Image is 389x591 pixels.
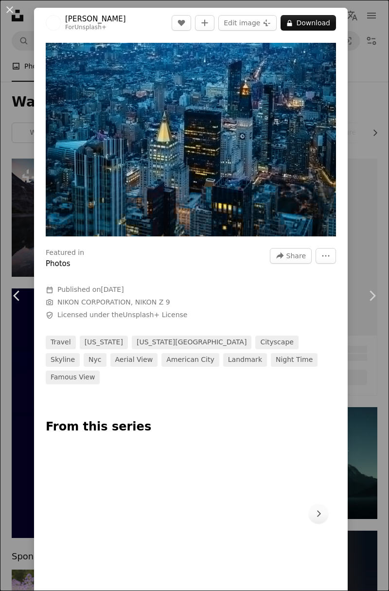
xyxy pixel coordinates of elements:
[46,15,61,31] img: Go to Katelyn Perry's profile
[65,24,126,32] div: For
[223,353,267,367] a: landmark
[123,311,188,319] a: Unsplash+ License
[46,419,336,435] p: From this series
[172,15,191,31] button: Like
[195,15,214,31] button: Add to Collection
[65,14,126,24] a: [PERSON_NAME]
[46,43,336,236] img: an aerial view of a city at night
[101,286,124,293] time: April 29, 2024 at 5:54:29 PM GMT+5:30
[74,24,106,31] a: Unsplash+
[46,43,336,236] button: Zoom in on this image
[46,371,100,384] a: famous view
[46,447,142,581] img: a woman sitting on the grass in front of a bridge
[57,310,187,320] span: Licensed under the
[316,248,336,264] button: More Actions
[286,249,306,263] span: Share
[57,286,124,293] span: Published on
[84,353,106,367] a: nyc
[270,248,312,264] button: Share this image
[132,336,251,349] a: [US_STATE][GEOGRAPHIC_DATA]
[46,509,142,518] a: a woman sitting on the grass in front of a bridge
[46,353,80,367] a: skyline
[271,353,318,367] a: night time
[355,249,389,342] a: Next
[309,504,328,523] button: scroll list to the right
[154,447,262,581] img: two people sitting on a bench looking at a bridge
[218,15,277,31] button: Edit image
[46,259,71,268] a: Photos
[281,15,336,31] button: Download
[80,336,128,349] a: [US_STATE]
[46,336,76,349] a: travel
[161,353,219,367] a: american city
[255,336,299,349] a: cityscape
[46,248,84,258] h3: Featured in
[110,353,158,367] a: aerial view
[154,509,262,518] a: two people sitting on a bench looking at a bridge
[57,298,170,307] button: NIKON CORPORATION, NIKON Z 9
